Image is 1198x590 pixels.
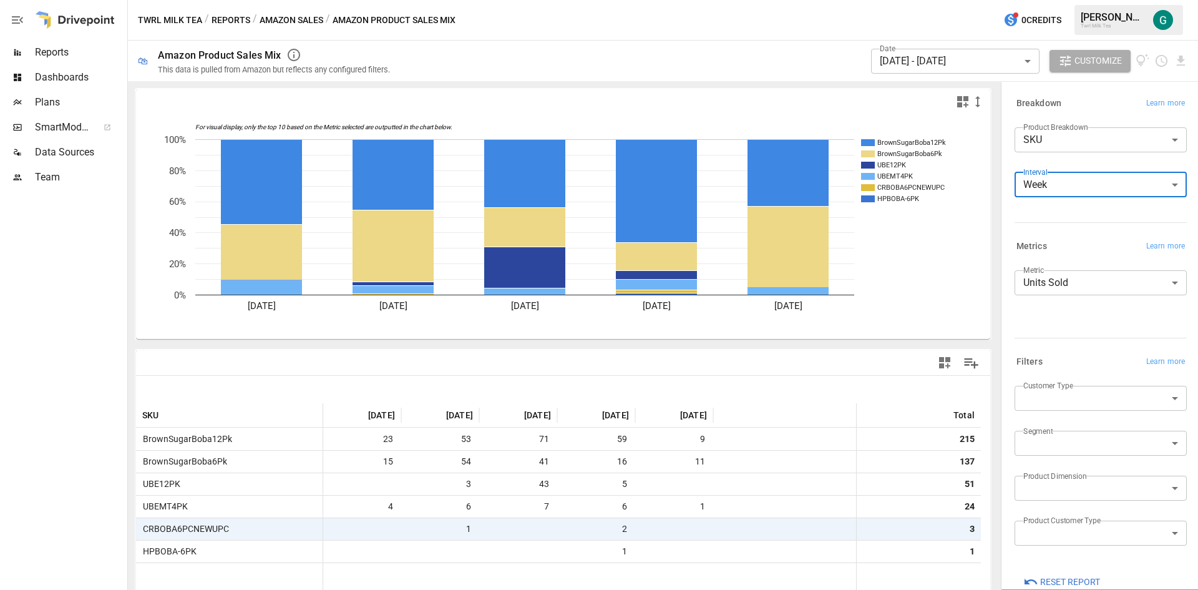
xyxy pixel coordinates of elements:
[329,428,395,450] span: 23
[1154,54,1169,68] button: Schedule report
[641,496,707,518] span: 1
[169,196,186,207] text: 60%
[774,300,802,312] text: [DATE]
[329,451,395,473] span: 15
[329,496,395,518] span: 4
[641,428,707,450] span: 9
[1146,2,1181,37] button: Gordon Hagedorn
[871,49,1040,74] div: [DATE] - [DATE]
[407,428,473,450] span: 53
[212,12,250,28] button: Reports
[960,428,975,450] div: 215
[1023,515,1101,526] label: Product Customer Type
[138,55,148,67] div: 🛍
[1016,97,1061,111] h6: Breakdown
[1015,172,1187,197] div: Week
[641,451,707,473] span: 11
[1174,54,1188,68] button: Download report
[563,451,629,473] span: 16
[169,227,186,238] text: 40%
[1049,50,1131,72] button: Customize
[680,409,707,421] span: [DATE]
[877,184,945,192] text: CRBOBA6PCNEWUPC
[253,12,257,28] div: /
[563,428,629,450] span: 59
[953,410,975,420] div: Total
[1146,97,1185,110] span: Learn more
[524,409,551,421] span: [DATE]
[446,409,473,421] span: [DATE]
[965,473,975,495] div: 51
[1074,53,1122,69] span: Customize
[1146,240,1185,253] span: Learn more
[326,12,330,28] div: /
[485,428,551,450] span: 71
[970,541,975,563] div: 1
[1023,122,1088,132] label: Product Breakdown
[563,496,629,518] span: 6
[142,409,159,421] span: SKU
[998,9,1066,32] button: 0Credits
[965,496,975,518] div: 24
[138,501,188,511] span: UBEMT4PK
[1153,10,1173,30] img: Gordon Hagedorn
[158,49,281,61] div: Amazon Product Sales Mix
[138,456,227,466] span: BrownSugarBoba6Pk
[260,12,323,28] button: Amazon Sales
[877,195,919,203] text: HPBOBA-6PK
[1021,12,1061,28] span: 0 Credits
[138,12,202,28] button: Twrl Milk Tea
[563,473,629,495] span: 5
[1136,50,1150,72] button: View documentation
[248,300,276,312] text: [DATE]
[1023,471,1086,481] label: Product Dimension
[158,65,390,74] div: This data is pulled from Amazon but reflects any configured filters.
[1015,270,1187,295] div: Units Sold
[1023,265,1044,275] label: Metric
[138,546,197,556] span: HPBOBA-6PK
[379,300,407,312] text: [DATE]
[1081,23,1146,29] div: Twrl Milk Tea
[970,518,975,540] div: 3
[195,124,452,131] text: For visual display, only the top 10 based on the Metric selected are outputted in the chart below.
[563,518,629,540] span: 2
[1023,380,1073,391] label: Customer Type
[35,120,90,135] span: SmartModel
[174,290,186,301] text: 0%
[407,451,473,473] span: 54
[205,12,209,28] div: /
[563,541,629,563] span: 1
[877,150,942,158] text: BrownSugarBoba6Pk
[35,170,125,185] span: Team
[602,409,629,421] span: [DATE]
[1023,167,1048,177] label: Interval
[35,70,125,85] span: Dashboards
[138,434,232,444] span: BrownSugarBoba12Pk
[35,95,125,110] span: Plans
[877,161,906,169] text: UBE12PK
[138,479,180,489] span: UBE12PK
[960,451,975,473] div: 137
[169,165,186,177] text: 80%
[877,172,913,180] text: UBEMT4PK
[164,134,186,145] text: 100%
[169,258,186,270] text: 20%
[35,45,125,60] span: Reports
[138,524,229,534] span: CRBOBA6PCNEWUPC
[643,300,671,312] text: [DATE]
[136,114,981,339] svg: A chart.
[1081,11,1146,23] div: [PERSON_NAME]
[1040,574,1100,590] span: Reset Report
[407,473,473,495] span: 3
[511,300,539,312] text: [DATE]
[485,496,551,518] span: 7
[1015,127,1187,152] div: SKU
[1016,240,1047,253] h6: Metrics
[957,349,985,377] button: Manage Columns
[368,409,395,421] span: [DATE]
[877,139,946,147] text: BrownSugarBoba12Pk
[407,518,473,540] span: 1
[1016,355,1043,369] h6: Filters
